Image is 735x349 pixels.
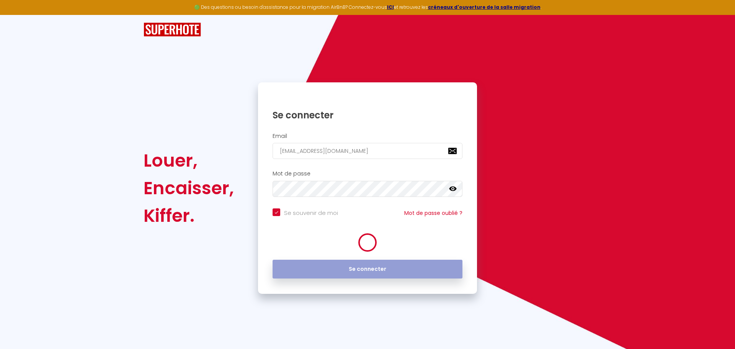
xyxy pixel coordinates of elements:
[144,147,234,174] div: Louer,
[404,209,462,217] a: Mot de passe oublié ?
[273,133,462,139] h2: Email
[273,170,462,177] h2: Mot de passe
[144,23,201,37] img: SuperHote logo
[273,260,462,279] button: Se connecter
[6,3,29,26] button: Ouvrir le widget de chat LiveChat
[144,174,234,202] div: Encaisser,
[387,4,394,10] a: ICI
[273,143,462,159] input: Ton Email
[144,202,234,229] div: Kiffer.
[428,4,541,10] a: créneaux d'ouverture de la salle migration
[273,109,462,121] h1: Se connecter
